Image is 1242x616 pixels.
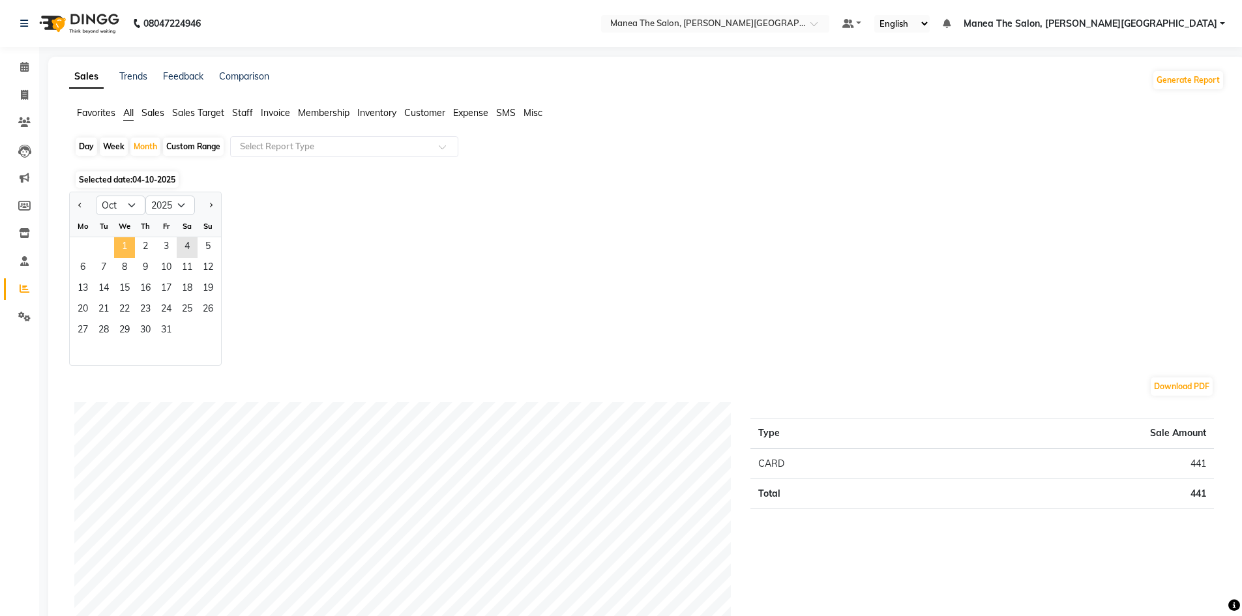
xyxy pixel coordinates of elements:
[177,237,198,258] span: 4
[198,258,218,279] span: 12
[76,171,179,188] span: Selected date:
[205,195,216,216] button: Next month
[298,107,349,119] span: Membership
[93,300,114,321] div: Tuesday, October 21, 2025
[404,107,445,119] span: Customer
[177,258,198,279] span: 11
[72,258,93,279] span: 6
[77,107,115,119] span: Favorites
[96,196,145,215] select: Select month
[93,321,114,342] span: 28
[177,237,198,258] div: Saturday, October 4, 2025
[964,17,1217,31] span: Manea The Salon, [PERSON_NAME][GEOGRAPHIC_DATA]
[114,279,135,300] span: 15
[132,175,175,184] span: 04-10-2025
[135,321,156,342] div: Thursday, October 30, 2025
[261,107,290,119] span: Invoice
[135,216,156,237] div: Th
[524,107,542,119] span: Misc
[198,237,218,258] span: 5
[156,300,177,321] div: Friday, October 24, 2025
[114,300,135,321] div: Wednesday, October 22, 2025
[114,258,135,279] span: 8
[177,279,198,300] span: 18
[750,418,921,449] th: Type
[357,107,396,119] span: Inventory
[72,300,93,321] span: 20
[119,70,147,82] a: Trends
[156,321,177,342] span: 31
[130,138,160,156] div: Month
[921,448,1214,479] td: 441
[750,448,921,479] td: CARD
[93,279,114,300] span: 14
[135,300,156,321] div: Thursday, October 23, 2025
[135,258,156,279] span: 9
[1153,71,1223,89] button: Generate Report
[72,300,93,321] div: Monday, October 20, 2025
[177,279,198,300] div: Saturday, October 18, 2025
[156,258,177,279] span: 10
[114,237,135,258] span: 1
[156,216,177,237] div: Fr
[123,107,134,119] span: All
[75,195,85,216] button: Previous month
[156,237,177,258] div: Friday, October 3, 2025
[135,321,156,342] span: 30
[135,279,156,300] span: 16
[93,258,114,279] span: 7
[145,196,195,215] select: Select year
[135,237,156,258] div: Thursday, October 2, 2025
[114,300,135,321] span: 22
[198,300,218,321] span: 26
[172,107,224,119] span: Sales Target
[156,237,177,258] span: 3
[100,138,128,156] div: Week
[114,279,135,300] div: Wednesday, October 15, 2025
[69,65,104,89] a: Sales
[72,321,93,342] span: 27
[1151,377,1213,396] button: Download PDF
[93,300,114,321] span: 21
[72,258,93,279] div: Monday, October 6, 2025
[198,237,218,258] div: Sunday, October 5, 2025
[114,237,135,258] div: Wednesday, October 1, 2025
[72,279,93,300] span: 13
[114,321,135,342] div: Wednesday, October 29, 2025
[156,279,177,300] span: 17
[143,5,201,42] b: 08047224946
[114,216,135,237] div: We
[93,279,114,300] div: Tuesday, October 14, 2025
[453,107,488,119] span: Expense
[156,279,177,300] div: Friday, October 17, 2025
[93,321,114,342] div: Tuesday, October 28, 2025
[198,279,218,300] div: Sunday, October 19, 2025
[135,300,156,321] span: 23
[163,70,203,82] a: Feedback
[232,107,253,119] span: Staff
[177,216,198,237] div: Sa
[177,300,198,321] span: 25
[135,237,156,258] span: 2
[135,279,156,300] div: Thursday, October 16, 2025
[750,479,921,509] td: Total
[93,258,114,279] div: Tuesday, October 7, 2025
[921,479,1214,509] td: 441
[496,107,516,119] span: SMS
[198,300,218,321] div: Sunday, October 26, 2025
[156,258,177,279] div: Friday, October 10, 2025
[163,138,224,156] div: Custom Range
[156,321,177,342] div: Friday, October 31, 2025
[72,321,93,342] div: Monday, October 27, 2025
[921,418,1214,449] th: Sale Amount
[76,138,97,156] div: Day
[177,300,198,321] div: Saturday, October 25, 2025
[93,216,114,237] div: Tu
[33,5,123,42] img: logo
[198,216,218,237] div: Su
[72,279,93,300] div: Monday, October 13, 2025
[177,258,198,279] div: Saturday, October 11, 2025
[219,70,269,82] a: Comparison
[198,279,218,300] span: 19
[156,300,177,321] span: 24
